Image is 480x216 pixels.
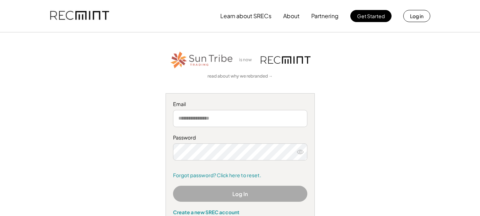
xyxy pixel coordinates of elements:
img: recmint-logotype%403x.png [50,4,109,28]
button: Log in [403,10,430,22]
img: recmint-logotype%403x.png [261,56,311,64]
div: is now [237,57,257,63]
button: Log In [173,186,307,202]
button: About [283,9,300,23]
button: Learn about SRECs [220,9,271,23]
img: STT_Horizontal_Logo%2B-%2BColor.png [170,50,234,70]
a: Forgot password? Click here to reset. [173,172,307,179]
button: Get Started [350,10,392,22]
div: Create a new SREC account [173,209,307,215]
button: Partnering [311,9,339,23]
a: read about why we rebranded → [207,73,273,79]
div: Email [173,101,307,108]
div: Password [173,134,307,141]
